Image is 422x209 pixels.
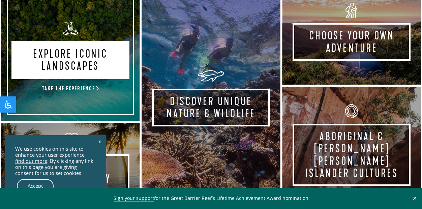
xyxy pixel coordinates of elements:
[114,195,308,202] span: for the Great Barrier Reef’s Lifetime Achievement Award nomination
[114,195,154,202] a: Sign your support
[411,195,419,201] button: Close
[95,134,104,149] a: x
[15,146,96,176] div: We use cookies on this site to enhance your user experience . By clicking any link on this page y...
[15,158,47,164] a: find out more
[4,100,12,109] svg: Open Accessibility Panel
[17,179,54,193] a: Accept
